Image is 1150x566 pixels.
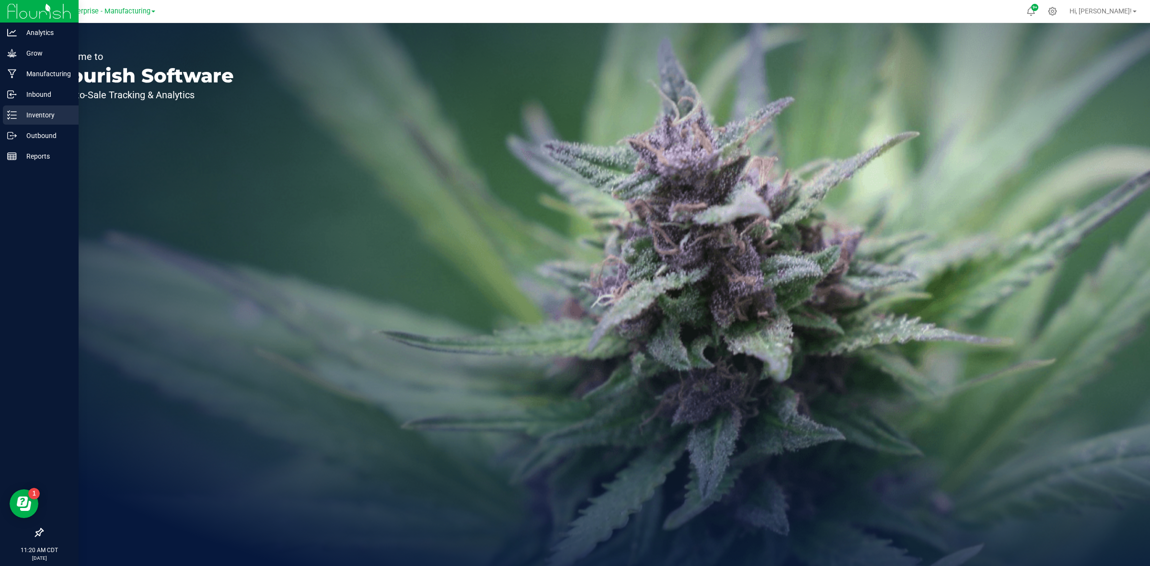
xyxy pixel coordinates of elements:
[7,131,17,140] inline-svg: Outbound
[7,90,17,99] inline-svg: Inbound
[17,150,74,162] p: Reports
[1033,6,1037,10] span: 9+
[7,48,17,58] inline-svg: Grow
[1046,7,1058,16] div: Manage settings
[17,130,74,141] p: Outbound
[41,7,150,15] span: Vertical Enterprise - Manufacturing
[17,109,74,121] p: Inventory
[7,110,17,120] inline-svg: Inventory
[17,47,74,59] p: Grow
[17,89,74,100] p: Inbound
[10,489,38,518] iframe: Resource center
[7,28,17,37] inline-svg: Analytics
[7,151,17,161] inline-svg: Reports
[1069,7,1132,15] span: Hi, [PERSON_NAME]!
[52,66,234,85] p: Flourish Software
[28,488,40,499] iframe: Resource center unread badge
[4,546,74,554] p: 11:20 AM CDT
[52,52,234,61] p: Welcome to
[17,27,74,38] p: Analytics
[52,90,234,100] p: Seed-to-Sale Tracking & Analytics
[7,69,17,79] inline-svg: Manufacturing
[17,68,74,80] p: Manufacturing
[4,554,74,562] p: [DATE]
